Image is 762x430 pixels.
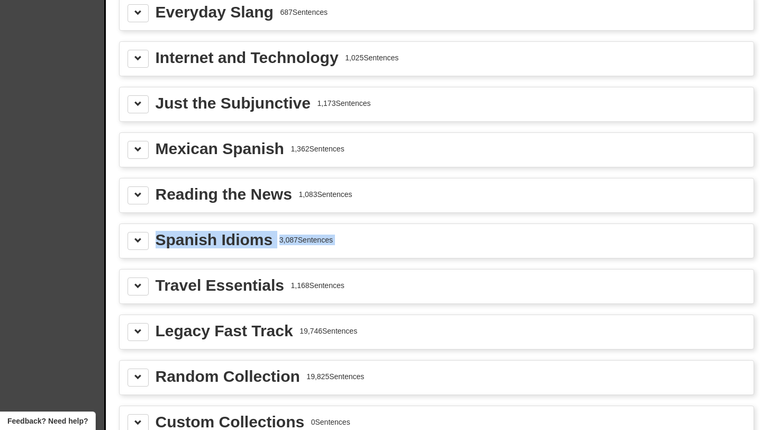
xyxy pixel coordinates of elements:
div: 0 Sentences [311,417,350,427]
div: Travel Essentials [156,277,285,293]
div: Legacy Fast Track [156,323,293,339]
div: Random Collection [156,369,300,384]
span: Open feedback widget [7,416,88,426]
div: Spanish Idioms [156,232,273,248]
div: Just the Subjunctive [156,95,311,111]
div: Internet and Technology [156,50,339,66]
div: 1,362 Sentences [291,144,344,154]
div: 19,746 Sentences [300,326,357,336]
div: 1,168 Sentences [291,280,344,291]
div: 19,825 Sentences [306,371,364,382]
div: Custom Collections [156,414,305,430]
div: 1,173 Sentences [317,98,370,109]
div: 687 Sentences [280,7,328,17]
div: Reading the News [156,186,292,202]
div: Mexican Spanish [156,141,284,157]
div: 3,087 Sentences [279,235,333,245]
div: 1,083 Sentences [298,189,352,200]
div: Everyday Slang [156,4,274,20]
div: 1,025 Sentences [345,52,398,63]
